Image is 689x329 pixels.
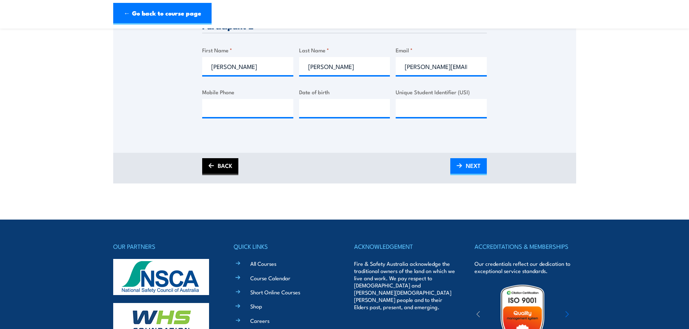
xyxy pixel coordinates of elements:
label: Last Name [299,46,390,54]
a: Short Online Courses [250,288,300,296]
label: Email [396,46,487,54]
label: Unique Student Identifier (USI) [396,88,487,96]
a: BACK [202,158,238,175]
label: First Name [202,46,293,54]
h3: Participant 2 [202,22,487,30]
a: Course Calendar [250,274,290,282]
img: nsca-logo-footer [113,259,209,295]
p: Fire & Safety Australia acknowledge the traditional owners of the land on which we live and work.... [354,260,455,311]
label: Mobile Phone [202,88,293,96]
a: ← Go back to course page [113,3,212,25]
a: NEXT [450,158,487,175]
h4: ACCREDITATIONS & MEMBERSHIPS [475,241,576,251]
p: Our credentials reflect our dedication to exceptional service standards. [475,260,576,274]
a: Shop [250,302,262,310]
h4: OUR PARTNERS [113,241,214,251]
a: Careers [250,317,269,324]
h4: QUICK LINKS [234,241,335,251]
label: Date of birth [299,88,390,96]
img: ewpa-logo [554,303,617,328]
a: All Courses [250,260,276,267]
span: NEXT [466,156,481,175]
h4: ACKNOWLEDGEMENT [354,241,455,251]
